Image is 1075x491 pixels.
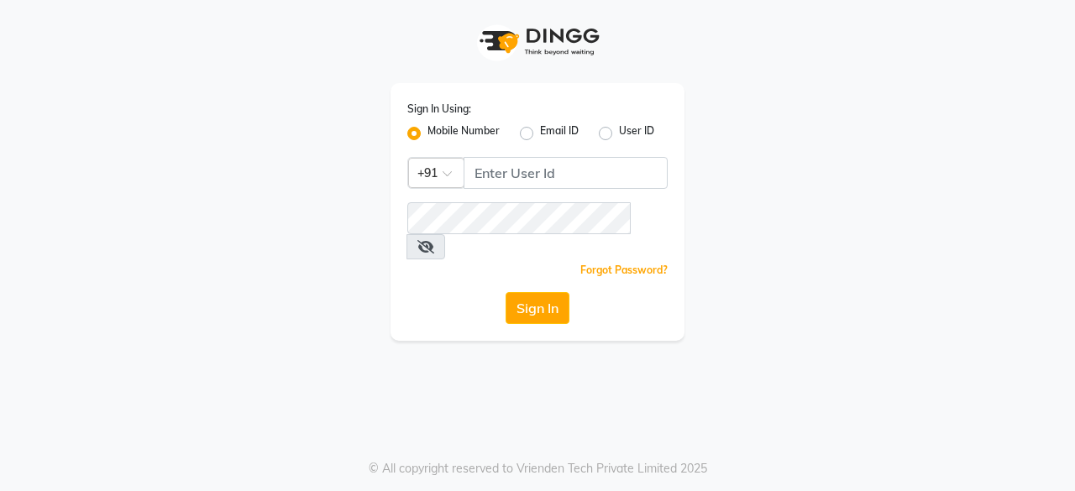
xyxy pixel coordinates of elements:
label: Sign In Using: [407,102,471,117]
label: Email ID [540,123,579,144]
button: Sign In [506,292,569,324]
label: Mobile Number [427,123,500,144]
input: Username [464,157,668,189]
a: Forgot Password? [580,264,668,276]
img: logo1.svg [470,17,605,66]
input: Username [407,202,631,234]
label: User ID [619,123,654,144]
